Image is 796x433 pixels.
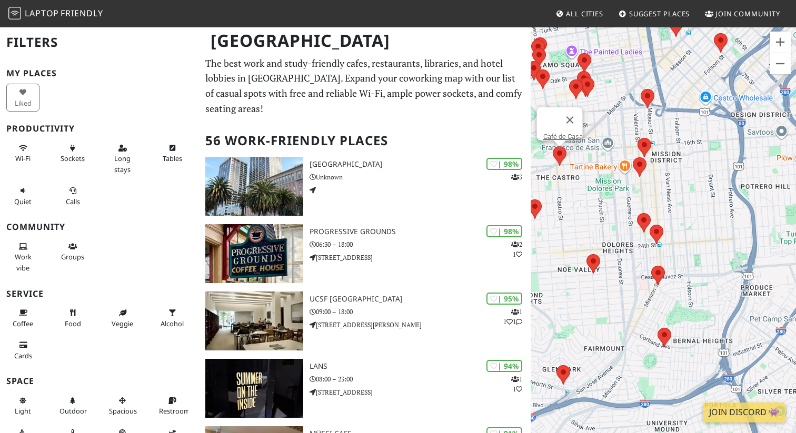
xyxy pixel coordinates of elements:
[163,154,182,163] span: Work-friendly tables
[310,227,531,236] h3: Progressive Grounds
[14,197,32,206] span: Quiet
[56,182,89,210] button: Calls
[56,304,89,332] button: Food
[310,295,531,304] h3: UCSF [GEOGRAPHIC_DATA]
[106,392,139,420] button: Spacious
[56,139,89,167] button: Sockets
[156,139,189,167] button: Tables
[109,406,137,416] span: Spacious
[205,56,524,116] p: The best work and study-friendly cafes, restaurants, libraries, and hotel lobbies in [GEOGRAPHIC_...
[156,304,189,332] button: Alcohol
[199,224,531,283] a: Progressive Grounds | 98% 21 Progressive Grounds 06:30 – 18:00 [STREET_ADDRESS]
[6,289,193,299] h3: Service
[6,124,193,134] h3: Productivity
[199,157,531,216] a: One Market Plaza | 98% 3 [GEOGRAPHIC_DATA] Unknown
[310,253,531,263] p: [STREET_ADDRESS]
[159,406,190,416] span: Restroom
[770,32,791,53] button: Zoom in
[486,360,522,372] div: | 94%
[114,154,131,174] span: Long stays
[543,133,583,140] a: Café de Casa
[161,319,184,328] span: Alcohol
[205,157,303,216] img: One Market Plaza
[61,154,85,163] span: Power sockets
[112,319,133,328] span: Veggie
[486,158,522,170] div: | 98%
[6,304,39,332] button: Coffee
[511,172,522,182] p: 3
[106,139,139,178] button: Long stays
[6,336,39,364] button: Cards
[6,182,39,210] button: Quiet
[66,197,80,206] span: Video/audio calls
[14,351,32,360] span: Credit cards
[6,238,39,276] button: Work vibe
[551,4,608,23] a: All Cities
[61,7,103,19] span: Friendly
[310,362,531,371] h3: LANS
[566,9,603,18] span: All Cities
[205,359,303,418] img: LANS
[15,252,32,272] span: People working
[205,224,303,283] img: Progressive Grounds
[6,139,39,167] button: Wi-Fi
[629,9,690,18] span: Suggest Places
[6,222,193,232] h3: Community
[106,304,139,332] button: Veggie
[715,9,780,18] span: Join Community
[25,7,59,19] span: Laptop
[199,359,531,418] a: LANS | 94% 11 LANS 08:00 – 23:00 [STREET_ADDRESS]
[65,319,81,328] span: Food
[199,291,531,350] a: UCSF Mission Bay FAMRI Library | 95% 111 UCSF [GEOGRAPHIC_DATA] 09:00 – 18:00 [STREET_ADDRESS][PE...
[486,225,522,237] div: | 98%
[511,374,522,394] p: 1 1
[156,392,189,420] button: Restroom
[6,68,193,78] h3: My Places
[8,7,21,19] img: LaptopFriendly
[486,293,522,305] div: | 95%
[310,172,531,182] p: Unknown
[511,239,522,259] p: 2 1
[6,392,39,420] button: Light
[770,53,791,74] button: Zoom out
[310,374,531,384] p: 08:00 – 23:00
[503,307,522,327] p: 1 1 1
[15,406,31,416] span: Natural light
[205,125,524,157] h2: 56 Work-Friendly Places
[614,4,694,23] a: Suggest Places
[310,160,531,169] h3: [GEOGRAPHIC_DATA]
[202,26,529,55] h1: [GEOGRAPHIC_DATA]
[56,238,89,266] button: Groups
[8,5,103,23] a: LaptopFriendly LaptopFriendly
[6,26,193,58] h2: Filters
[310,320,531,330] p: [STREET_ADDRESS][PERSON_NAME]
[61,252,84,261] span: Group tables
[13,319,33,328] span: Coffee
[310,239,531,249] p: 06:30 – 18:00
[205,291,303,350] img: UCSF Mission Bay FAMRI Library
[59,406,87,416] span: Outdoor area
[56,392,89,420] button: Outdoor
[15,154,31,163] span: Stable Wi-Fi
[310,307,531,317] p: 09:00 – 18:00
[310,387,531,397] p: [STREET_ADDRESS]
[558,107,583,133] button: Close
[701,4,784,23] a: Join Community
[6,376,193,386] h3: Space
